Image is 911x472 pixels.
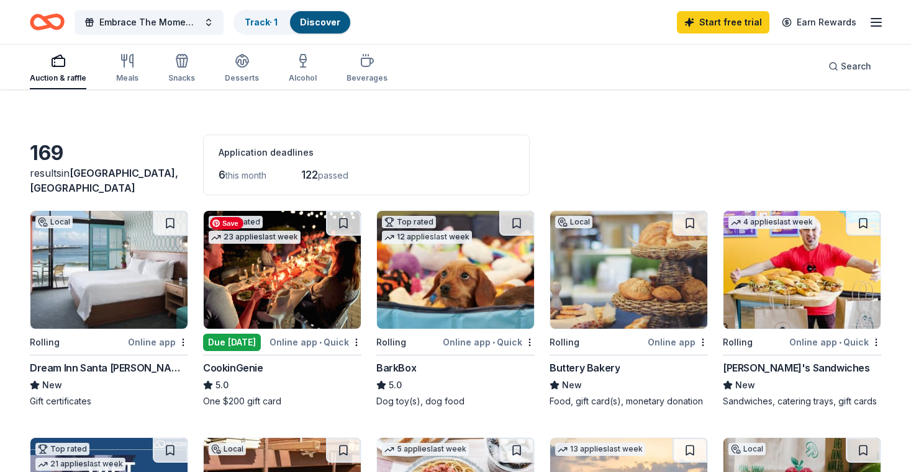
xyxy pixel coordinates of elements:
[550,210,708,407] a: Image for Buttery BakeryLocalRollingOnline appButtery BakeryNewFood, gift card(s), monetary donation
[30,48,86,89] button: Auction & raffle
[225,48,259,89] button: Desserts
[376,335,406,350] div: Rolling
[209,216,263,228] div: Top rated
[233,10,351,35] button: Track· 1Discover
[382,231,472,244] div: 12 applies last week
[382,216,436,228] div: Top rated
[550,211,707,329] img: Image for Buttery Bakery
[30,395,188,407] div: Gift certificates
[30,167,178,194] span: in
[116,73,138,83] div: Meals
[289,48,317,89] button: Alcohol
[203,360,263,375] div: CookinGenie
[75,10,224,35] button: Embrace The Moment - Equine Therapy For [MEDICAL_DATA] Patients, [MEDICAL_DATA] Survivors and Car...
[841,59,871,74] span: Search
[99,15,199,30] span: Embrace The Moment - Equine Therapy For [MEDICAL_DATA] Patients, [MEDICAL_DATA] Survivors and Car...
[723,395,881,407] div: Sandwiches, catering trays, gift cards
[555,216,592,228] div: Local
[839,337,841,347] span: •
[35,458,125,471] div: 21 applies last week
[289,73,317,83] div: Alcohol
[550,395,708,407] div: Food, gift card(s), monetary donation
[30,360,188,375] div: Dream Inn Santa [PERSON_NAME]
[723,210,881,407] a: Image for Ike's Sandwiches4 applieslast weekRollingOnline app•Quick[PERSON_NAME]'s SandwichesNewS...
[723,211,881,329] img: Image for Ike's Sandwiches
[376,360,416,375] div: BarkBox
[301,168,318,181] span: 122
[209,443,246,455] div: Local
[35,216,73,228] div: Local
[219,168,225,181] span: 6
[550,360,620,375] div: Buttery Bakery
[774,11,864,33] a: Earn Rewards
[735,378,755,393] span: New
[210,217,243,229] span: Save
[270,334,361,350] div: Online app Quick
[245,17,278,27] a: Track· 1
[42,378,62,393] span: New
[203,395,361,407] div: One $200 gift card
[219,145,514,160] div: Application deadlines
[789,334,881,350] div: Online app Quick
[389,378,402,393] span: 5.0
[168,48,195,89] button: Snacks
[443,334,535,350] div: Online app Quick
[319,337,322,347] span: •
[30,7,65,37] a: Home
[562,378,582,393] span: New
[492,337,495,347] span: •
[203,334,261,351] div: Due [DATE]
[116,48,138,89] button: Meals
[30,210,188,407] a: Image for Dream Inn Santa CruzLocalRollingOnline appDream Inn Santa [PERSON_NAME]NewGift certific...
[30,73,86,83] div: Auction & raffle
[225,73,259,83] div: Desserts
[347,73,388,83] div: Beverages
[648,334,708,350] div: Online app
[204,211,361,329] img: Image for CookinGenie
[818,54,881,79] button: Search
[35,443,89,455] div: Top rated
[347,48,388,89] button: Beverages
[203,210,361,407] a: Image for CookinGenieTop rated23 applieslast weekDue [DATE]Online app•QuickCookinGenie5.0One $200...
[300,17,340,27] a: Discover
[723,335,753,350] div: Rolling
[376,210,535,407] a: Image for BarkBoxTop rated12 applieslast weekRollingOnline app•QuickBarkBox5.0Dog toy(s), dog food
[128,334,188,350] div: Online app
[209,231,301,244] div: 23 applies last week
[168,73,195,83] div: Snacks
[318,170,348,180] span: passed
[30,167,178,194] span: [GEOGRAPHIC_DATA], [GEOGRAPHIC_DATA]
[677,11,769,33] a: Start free trial
[376,395,535,407] div: Dog toy(s), dog food
[30,335,60,350] div: Rolling
[555,443,645,456] div: 13 applies last week
[377,211,534,329] img: Image for BarkBox
[215,378,229,393] span: 5.0
[728,443,766,455] div: Local
[550,335,579,350] div: Rolling
[382,443,469,456] div: 5 applies last week
[723,360,870,375] div: [PERSON_NAME]'s Sandwiches
[728,216,815,229] div: 4 applies last week
[30,211,188,329] img: Image for Dream Inn Santa Cruz
[30,141,188,166] div: 169
[225,170,266,180] span: this month
[30,166,188,195] div: results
